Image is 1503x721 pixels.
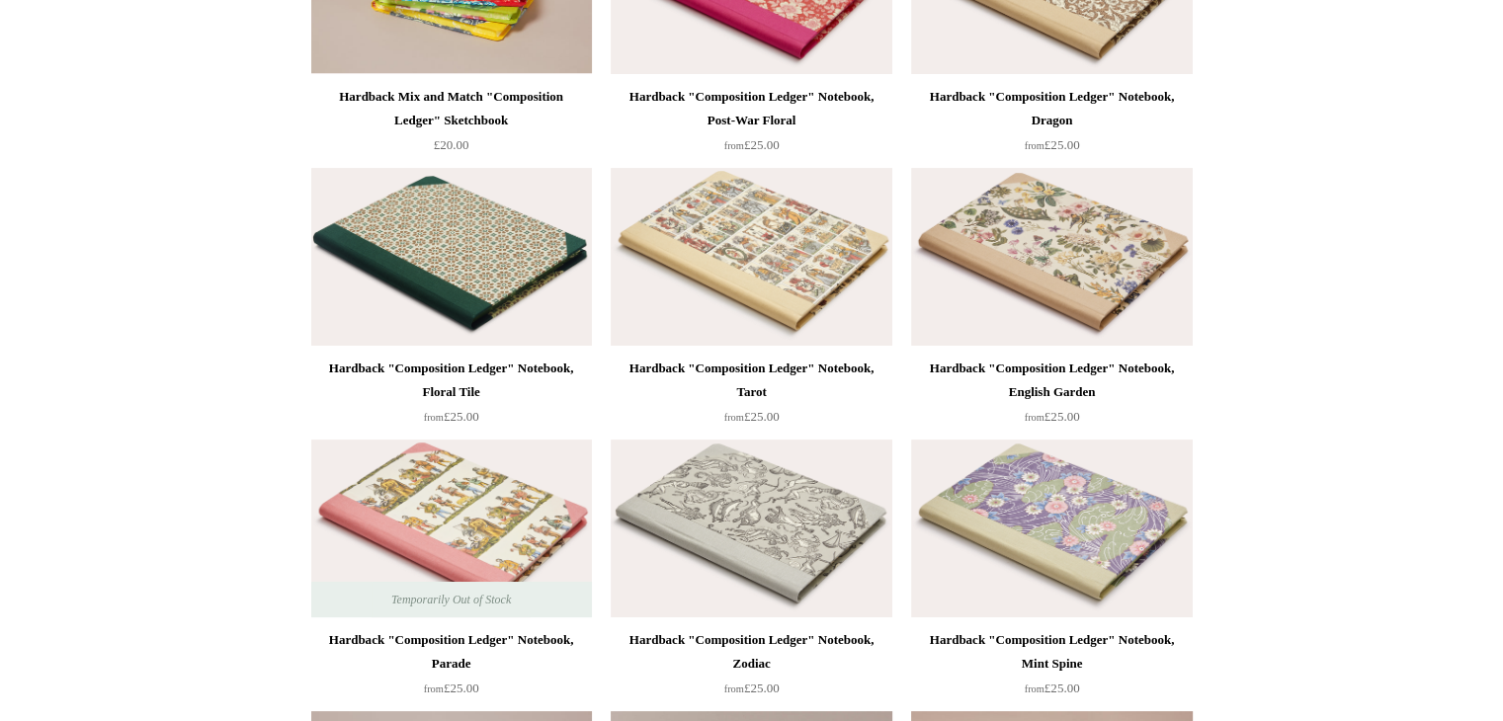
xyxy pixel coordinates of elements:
[1025,137,1080,152] span: £25.00
[311,440,592,617] a: Hardback "Composition Ledger" Notebook, Parade Hardback "Composition Ledger" Notebook, Parade Tem...
[1025,681,1080,695] span: £25.00
[1025,140,1044,151] span: from
[611,168,891,346] img: Hardback "Composition Ledger" Notebook, Tarot
[424,681,479,695] span: £25.00
[724,681,780,695] span: £25.00
[911,168,1192,346] img: Hardback "Composition Ledger" Notebook, English Garden
[611,357,891,438] a: Hardback "Composition Ledger" Notebook, Tarot from£25.00
[611,440,891,617] img: Hardback "Composition Ledger" Notebook, Zodiac
[911,357,1192,438] a: Hardback "Composition Ledger" Notebook, English Garden from£25.00
[911,168,1192,346] a: Hardback "Composition Ledger" Notebook, English Garden Hardback "Composition Ledger" Notebook, En...
[311,628,592,709] a: Hardback "Composition Ledger" Notebook, Parade from£25.00
[916,357,1187,404] div: Hardback "Composition Ledger" Notebook, English Garden
[311,357,592,438] a: Hardback "Composition Ledger" Notebook, Floral Tile from£25.00
[611,628,891,709] a: Hardback "Composition Ledger" Notebook, Zodiac from£25.00
[911,440,1192,617] img: Hardback "Composition Ledger" Notebook, Mint Spine
[311,168,592,346] img: Hardback "Composition Ledger" Notebook, Floral Tile
[616,85,886,132] div: Hardback "Composition Ledger" Notebook, Post-War Floral
[911,440,1192,617] a: Hardback "Composition Ledger" Notebook, Mint Spine Hardback "Composition Ledger" Notebook, Mint S...
[611,168,891,346] a: Hardback "Composition Ledger" Notebook, Tarot Hardback "Composition Ledger" Notebook, Tarot
[424,683,444,694] span: from
[911,85,1192,166] a: Hardback "Composition Ledger" Notebook, Dragon from£25.00
[911,628,1192,709] a: Hardback "Composition Ledger" Notebook, Mint Spine from£25.00
[1025,683,1044,694] span: from
[316,85,587,132] div: Hardback Mix and Match "Composition Ledger" Sketchbook
[434,137,469,152] span: £20.00
[316,357,587,404] div: Hardback "Composition Ledger" Notebook, Floral Tile
[724,412,744,423] span: from
[916,85,1187,132] div: Hardback "Composition Ledger" Notebook, Dragon
[316,628,587,676] div: Hardback "Composition Ledger" Notebook, Parade
[424,409,479,424] span: £25.00
[724,140,744,151] span: from
[311,85,592,166] a: Hardback Mix and Match "Composition Ledger" Sketchbook £20.00
[724,137,780,152] span: £25.00
[611,85,891,166] a: Hardback "Composition Ledger" Notebook, Post-War Floral from£25.00
[1025,412,1044,423] span: from
[424,412,444,423] span: from
[311,168,592,346] a: Hardback "Composition Ledger" Notebook, Floral Tile Hardback "Composition Ledger" Notebook, Flora...
[724,409,780,424] span: £25.00
[916,628,1187,676] div: Hardback "Composition Ledger" Notebook, Mint Spine
[724,683,744,694] span: from
[372,582,531,617] span: Temporarily Out of Stock
[311,440,592,617] img: Hardback "Composition Ledger" Notebook, Parade
[616,357,886,404] div: Hardback "Composition Ledger" Notebook, Tarot
[611,440,891,617] a: Hardback "Composition Ledger" Notebook, Zodiac Hardback "Composition Ledger" Notebook, Zodiac
[1025,409,1080,424] span: £25.00
[616,628,886,676] div: Hardback "Composition Ledger" Notebook, Zodiac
